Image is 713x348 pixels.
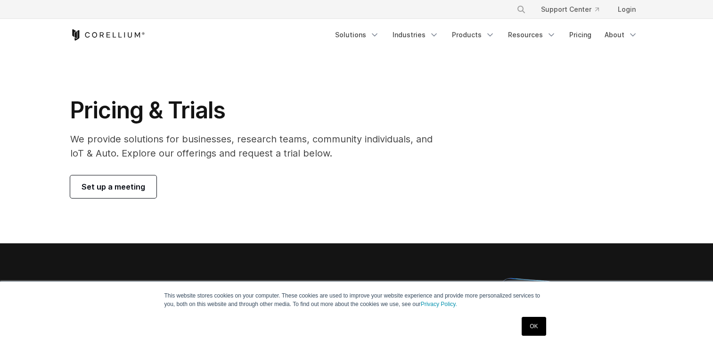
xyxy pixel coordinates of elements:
a: About [599,26,643,43]
a: Set up a meeting [70,175,156,198]
a: Corellium Home [70,29,145,41]
a: Privacy Policy. [421,301,457,307]
h1: Pricing & Trials [70,96,446,124]
p: We provide solutions for businesses, research teams, community individuals, and IoT & Auto. Explo... [70,132,446,160]
button: Search [513,1,530,18]
a: Solutions [329,26,385,43]
a: Login [610,1,643,18]
a: Support Center [533,1,606,18]
p: This website stores cookies on your computer. These cookies are used to improve your website expe... [164,291,549,308]
a: Pricing [564,26,597,43]
span: Set up a meeting [82,181,145,192]
div: Navigation Menu [505,1,643,18]
a: Industries [387,26,444,43]
div: Navigation Menu [329,26,643,43]
a: OK [522,317,546,336]
a: Resources [502,26,562,43]
a: Products [446,26,500,43]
